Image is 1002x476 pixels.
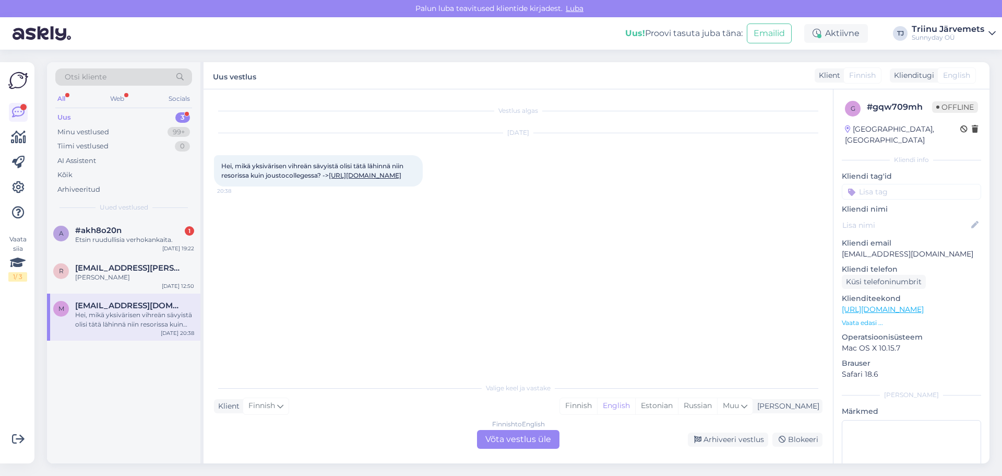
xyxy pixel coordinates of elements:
div: Valige keel ja vastake [214,384,822,393]
div: [PERSON_NAME] [753,401,819,412]
div: All [55,92,67,106]
div: Web [108,92,126,106]
div: 1 [185,226,194,236]
div: 1 / 3 [8,272,27,282]
div: [DATE] 20:38 [161,329,194,337]
div: Klient [214,401,240,412]
div: # gqw709mh [867,101,932,113]
div: Kõik [57,170,73,180]
label: Uus vestlus [213,68,256,83]
div: Arhiveeritud [57,184,100,195]
p: Vaata edasi ... [842,318,981,328]
div: Kliendi info [842,155,981,165]
p: Märkmed [842,406,981,417]
div: Tiimi vestlused [57,141,109,152]
div: TJ [893,26,908,41]
span: Uued vestlused [100,203,148,212]
div: [PERSON_NAME] [75,273,194,282]
div: Uus [57,112,71,123]
div: Aktiivne [804,24,868,43]
div: Minu vestlused [57,127,109,137]
span: marjukka.lankila@gmail.com [75,301,184,310]
div: Vestlus algas [214,106,822,115]
div: Võta vestlus üle [477,430,559,449]
div: [PERSON_NAME] [842,390,981,400]
div: Blokeeri [772,433,822,447]
span: rauni.salo@gmail.com [75,263,184,273]
a: [URL][DOMAIN_NAME] [329,171,401,179]
p: Kliendi tag'id [842,171,981,182]
span: r [59,267,64,275]
div: 0 [175,141,190,152]
div: [DATE] [214,128,822,137]
div: Klienditugi [890,70,934,81]
span: English [943,70,970,81]
div: Triinu Järvemets [912,25,984,33]
b: Uus! [625,28,645,38]
div: Klient [815,70,840,81]
div: Proovi tasuta juba täna: [625,27,743,40]
div: Finnish to English [492,420,545,429]
span: Hei, mikä yksivärisen vihreän sävyistä olisi tätä lähinnä niin resorissa kuin joustocollegessa? -> [221,162,405,179]
img: Askly Logo [8,71,28,90]
div: Sunnyday OÜ [912,33,984,42]
p: [EMAIL_ADDRESS][DOMAIN_NAME] [842,249,981,260]
div: Etsin ruudullisia verhokankaita. [75,235,194,245]
div: Estonian [635,398,678,414]
div: Hei, mikä yksivärisen vihreän sävyistä olisi tätä lähinnä niin resorissa kuin joustocollegessa? -... [75,310,194,329]
p: Kliendi nimi [842,204,981,215]
p: Klienditeekond [842,293,981,304]
p: Brauser [842,358,981,369]
p: Operatsioonisüsteem [842,332,981,343]
div: Russian [678,398,717,414]
p: Safari 18.6 [842,369,981,380]
div: [DATE] 12:50 [162,282,194,290]
div: 99+ [168,127,190,137]
div: 3 [175,112,190,123]
p: Mac OS X 10.15.7 [842,343,981,354]
span: Otsi kliente [65,72,106,83]
span: Finnish [248,400,275,412]
div: [DATE] 19:22 [162,245,194,252]
span: #akh8o20n [75,226,122,235]
button: Emailid [747,24,792,43]
div: Socials [166,92,192,106]
div: [GEOGRAPHIC_DATA], [GEOGRAPHIC_DATA] [845,124,960,146]
div: Finnish [560,398,597,414]
input: Lisa tag [842,184,981,200]
a: Triinu JärvemetsSunnyday OÜ [912,25,996,42]
span: g [851,105,855,112]
p: Kliendi email [842,238,981,249]
span: Offline [932,101,978,113]
div: English [597,398,635,414]
p: Kliendi telefon [842,264,981,275]
span: 20:38 [217,187,256,195]
span: Muu [723,401,739,410]
span: a [59,229,64,237]
input: Lisa nimi [842,219,969,231]
span: Finnish [849,70,876,81]
div: AI Assistent [57,156,96,166]
span: Luba [563,4,587,13]
span: m [58,305,64,312]
a: [URL][DOMAIN_NAME] [842,305,924,314]
div: Arhiveeri vestlus [688,433,768,447]
div: Vaata siia [8,235,27,282]
div: Küsi telefoninumbrit [842,275,926,289]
